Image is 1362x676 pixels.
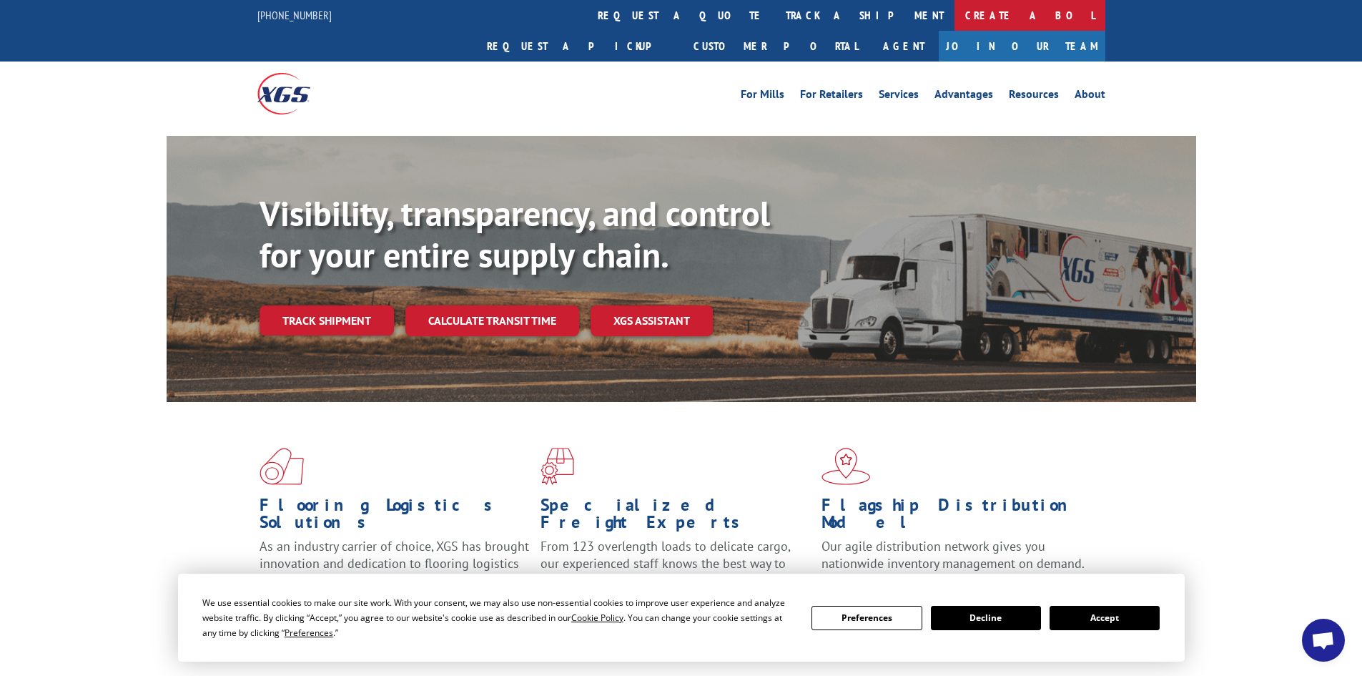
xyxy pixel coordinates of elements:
[476,31,683,62] a: Request a pickup
[541,496,811,538] h1: Specialized Freight Experts
[1075,89,1105,104] a: About
[202,595,794,640] div: We use essential cookies to make our site work. With your consent, we may also use non-essential ...
[683,31,869,62] a: Customer Portal
[939,31,1105,62] a: Join Our Team
[741,89,784,104] a: For Mills
[285,627,333,639] span: Preferences
[821,538,1085,572] span: Our agile distribution network gives you nationwide inventory management on demand.
[591,305,713,336] a: XGS ASSISTANT
[260,448,304,485] img: xgs-icon-total-supply-chain-intelligence-red
[934,89,993,104] a: Advantages
[260,191,770,277] b: Visibility, transparency, and control for your entire supply chain.
[541,448,574,485] img: xgs-icon-focused-on-flooring-red
[869,31,939,62] a: Agent
[260,496,530,538] h1: Flooring Logistics Solutions
[257,8,332,22] a: [PHONE_NUMBER]
[260,538,529,589] span: As an industry carrier of choice, XGS has brought innovation and dedication to flooring logistics...
[821,496,1092,538] h1: Flagship Distribution Model
[405,305,579,336] a: Calculate transit time
[178,574,1185,662] div: Cookie Consent Prompt
[931,606,1041,630] button: Decline
[1302,619,1345,662] div: Open chat
[800,89,863,104] a: For Retailers
[1050,606,1160,630] button: Accept
[879,89,919,104] a: Services
[541,538,811,602] p: From 123 overlength loads to delicate cargo, our experienced staff knows the best way to move you...
[821,448,871,485] img: xgs-icon-flagship-distribution-model-red
[260,305,394,335] a: Track shipment
[571,612,623,624] span: Cookie Policy
[1009,89,1059,104] a: Resources
[811,606,922,630] button: Preferences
